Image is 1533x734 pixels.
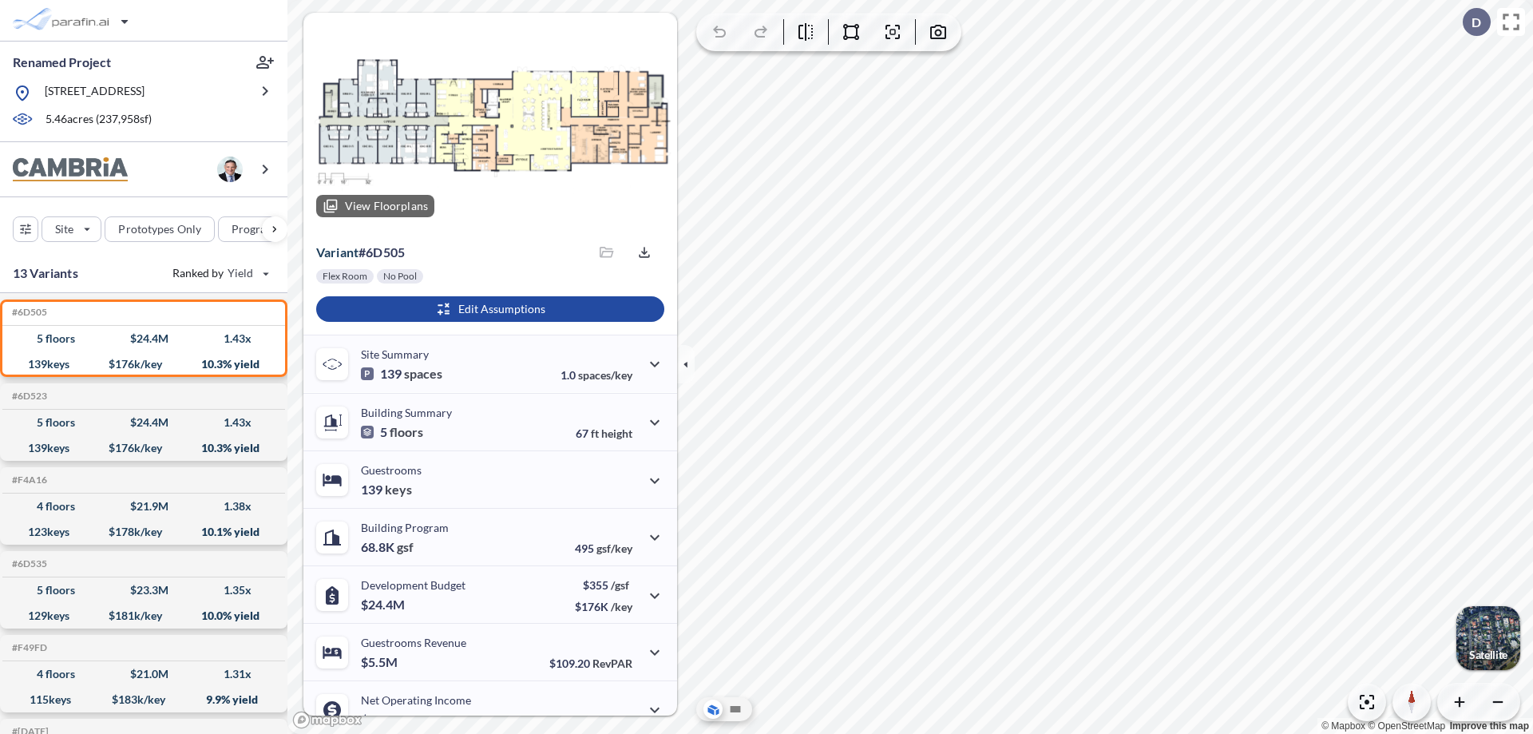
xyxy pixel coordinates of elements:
[361,597,407,613] p: $24.4M
[549,657,632,670] p: $109.20
[361,654,400,670] p: $5.5M
[361,347,429,361] p: Site Summary
[1456,606,1520,670] button: Switcher ImageSatellite
[13,54,111,71] p: Renamed Project
[385,482,412,498] span: keys
[13,157,128,182] img: BrandImage
[597,714,632,728] span: margin
[361,636,466,649] p: Guestrooms Revenue
[361,463,422,477] p: Guestrooms
[361,693,471,707] p: Net Operating Income
[361,712,400,728] p: $2.5M
[118,221,201,237] p: Prototypes Only
[9,307,47,318] h5: Click to copy the code
[703,700,723,719] button: Aerial View
[361,406,452,419] p: Building Summary
[55,221,73,237] p: Site
[596,542,632,555] span: gsf/key
[575,578,632,592] p: $355
[561,368,632,382] p: 1.0
[1321,720,1365,732] a: Mapbox
[576,427,632,440] p: 67
[611,578,629,592] span: /gsf
[9,391,47,402] h5: Click to copy the code
[564,714,632,728] p: 45.0%
[1450,720,1529,732] a: Improve this map
[105,216,215,242] button: Prototypes Only
[9,642,47,653] h5: Click to copy the code
[361,539,414,555] p: 68.8K
[575,600,632,613] p: $176K
[316,296,664,322] button: Edit Assumptions
[1472,15,1481,30] p: D
[45,83,145,103] p: [STREET_ADDRESS]
[228,265,254,281] span: Yield
[217,157,243,182] img: user logo
[9,558,47,569] h5: Click to copy the code
[345,200,428,212] p: View Floorplans
[1456,606,1520,670] img: Switcher Image
[316,244,405,260] p: # 6d505
[42,216,101,242] button: Site
[578,368,632,382] span: spaces/key
[13,264,78,283] p: 13 Variants
[601,427,632,440] span: height
[232,221,276,237] p: Program
[1469,649,1507,661] p: Satellite
[575,542,632,555] p: 495
[292,711,362,729] a: Mapbox homepage
[160,260,279,286] button: Ranked by Yield
[390,424,423,440] span: floors
[218,216,304,242] button: Program
[361,424,423,440] p: 5
[591,427,599,440] span: ft
[46,111,152,129] p: 5.46 acres ( 237,958 sf)
[9,474,47,486] h5: Click to copy the code
[1368,720,1445,732] a: OpenStreetMap
[458,301,545,317] p: Edit Assumptions
[383,270,417,283] p: No Pool
[361,578,465,592] p: Development Budget
[592,657,632,670] span: RevPAR
[611,600,632,613] span: /key
[316,244,358,260] span: Variant
[323,270,367,283] p: Flex Room
[726,700,745,719] button: Site Plan
[397,539,414,555] span: gsf
[404,366,442,382] span: spaces
[361,366,442,382] p: 139
[361,521,449,534] p: Building Program
[361,482,412,498] p: 139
